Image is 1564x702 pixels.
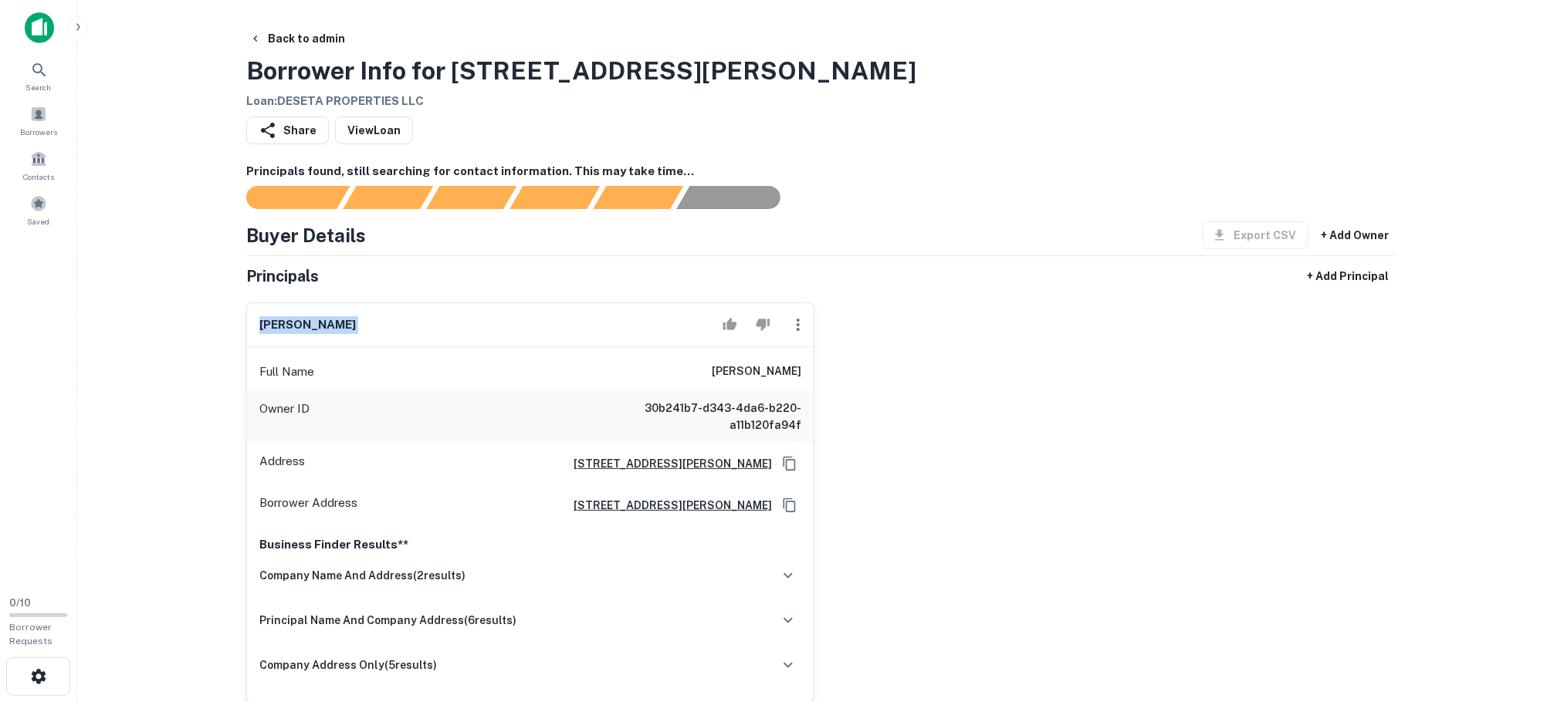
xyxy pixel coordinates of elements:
[259,316,356,334] h6: [PERSON_NAME]
[509,186,600,209] div: Principals found, AI now looking for contact information...
[246,221,366,249] h4: Buyer Details
[243,25,351,52] button: Back to admin
[23,170,54,183] span: Contacts
[26,81,52,93] span: Search
[5,55,73,96] a: Search
[778,452,801,475] button: Copy Address
[259,452,305,475] p: Address
[246,116,329,144] button: Share
[5,144,73,186] a: Contacts
[259,612,516,629] h6: principal name and company address ( 6 results)
[28,215,50,228] span: Saved
[9,622,52,646] span: Borrower Requests
[5,189,73,231] a: Saved
[246,52,916,89] h3: Borrower Info for [STREET_ADDRESS][PERSON_NAME]
[246,93,916,110] h6: Loan : DESETA PROPERTIES LLC
[5,100,73,141] a: Borrowers
[335,116,413,144] a: ViewLoan
[259,494,357,517] p: Borrower Address
[561,497,772,514] a: [STREET_ADDRESS][PERSON_NAME]
[1487,579,1564,653] iframe: Chat Widget
[259,656,437,673] h6: company address only ( 5 results)
[246,163,1395,181] h6: Principals found, still searching for contact information. This may take time...
[259,535,801,554] p: Business Finder Results**
[593,186,683,209] div: Principals found, still searching for contact information. This may take time...
[259,400,310,434] p: Owner ID
[750,309,777,340] button: Reject
[1301,262,1395,290] button: + Add Principal
[716,309,743,340] button: Accept
[712,363,801,381] h6: [PERSON_NAME]
[1315,221,1395,249] button: + Add Owner
[228,186,344,209] div: Sending borrower request to AI...
[259,567,465,584] h6: company name and address ( 2 results)
[246,265,319,288] h5: Principals
[561,455,772,472] a: [STREET_ADDRESS][PERSON_NAME]
[20,126,57,138] span: Borrowers
[259,363,314,381] p: Full Name
[25,12,54,43] img: capitalize-icon.png
[778,494,801,517] button: Copy Address
[426,186,516,209] div: Documents found, AI parsing details...
[343,186,433,209] div: Your request is received and processing...
[9,597,31,609] span: 0 / 10
[677,186,799,209] div: AI fulfillment process complete.
[616,400,801,434] h6: 30b241b7-d343-4da6-b220-a11b120fa94f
